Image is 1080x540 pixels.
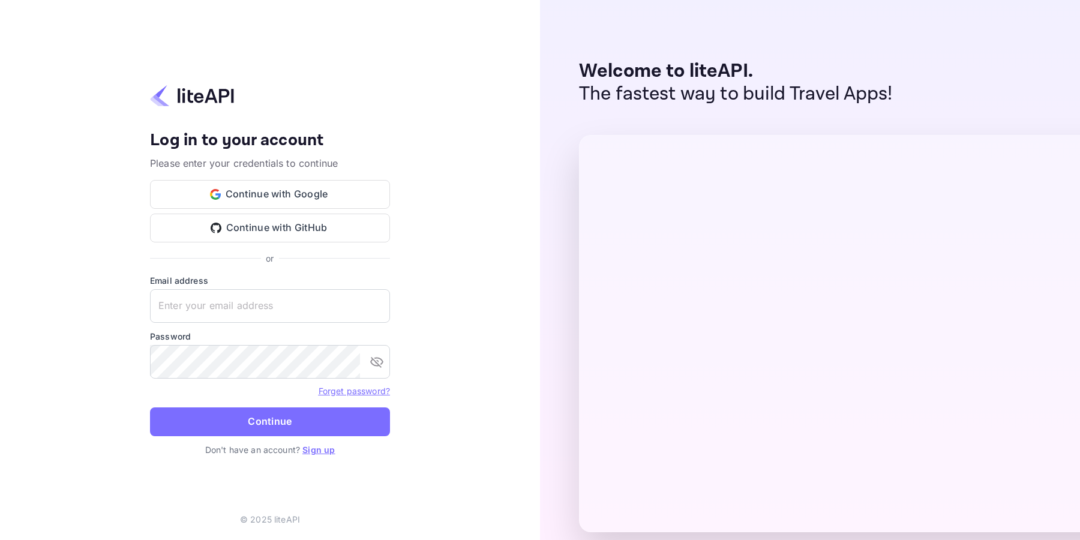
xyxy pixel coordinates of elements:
button: Continue with GitHub [150,214,390,242]
p: Please enter your credentials to continue [150,156,390,170]
button: Continue with Google [150,180,390,209]
label: Password [150,330,390,343]
button: Continue [150,407,390,436]
img: liteapi [150,84,234,107]
button: toggle password visibility [365,350,389,374]
label: Email address [150,274,390,287]
a: Sign up [302,445,335,455]
h4: Log in to your account [150,130,390,151]
p: © 2025 liteAPI [240,513,300,526]
a: Forget password? [319,385,390,397]
p: Welcome to liteAPI. [579,60,893,83]
p: Don't have an account? [150,443,390,456]
p: The fastest way to build Travel Apps! [579,83,893,106]
a: Forget password? [319,386,390,396]
input: Enter your email address [150,289,390,323]
p: or [266,252,274,265]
